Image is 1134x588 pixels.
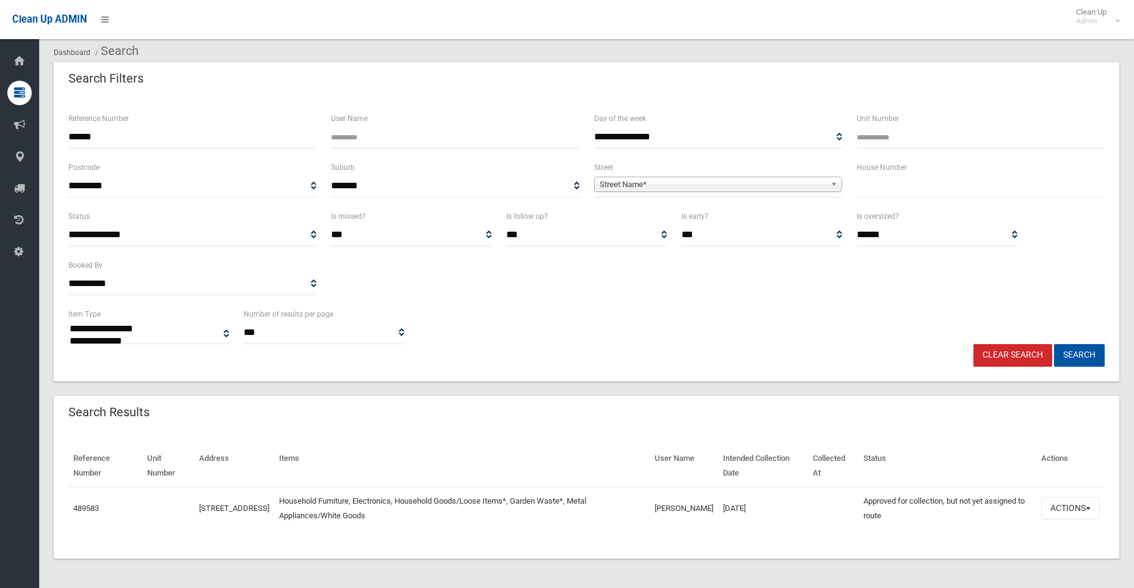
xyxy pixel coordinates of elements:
label: Booked By [68,259,103,272]
th: Status [859,445,1036,487]
th: Reference Number [68,445,142,487]
label: Suburb [331,161,355,174]
label: Item Type [68,307,101,321]
label: Is early? [681,210,708,223]
th: Actions [1036,445,1105,487]
th: Unit Number [142,445,195,487]
label: Number of results per page [244,307,333,321]
td: [DATE] [718,487,808,529]
label: Postcode [68,161,100,174]
label: Status [68,210,90,223]
button: Actions [1041,497,1100,520]
li: Search [92,40,139,62]
span: Clean Up ADMIN [12,13,87,25]
a: Dashboard [54,48,90,57]
a: [STREET_ADDRESS] [199,504,269,513]
label: Day of the week [594,112,646,125]
td: Approved for collection, but not yet assigned to route [859,487,1036,529]
button: Search [1054,344,1105,367]
label: Unit Number [857,112,899,125]
th: Items [274,445,650,487]
label: House Number [857,161,907,174]
header: Search Filters [54,67,158,90]
th: Address [194,445,274,487]
label: Street [594,161,613,174]
th: Intended Collection Date [718,445,808,487]
label: Is missed? [331,210,366,223]
td: Household Furniture, Electronics, Household Goods/Loose Items*, Garden Waste*, Metal Appliances/W... [274,487,650,529]
th: User Name [650,445,718,487]
a: Clear Search [973,344,1052,367]
a: 489583 [73,504,99,513]
td: [PERSON_NAME] [650,487,718,529]
label: Reference Number [68,112,129,125]
label: Is oversized? [857,210,899,223]
th: Collected At [808,445,859,487]
span: Clean Up [1070,7,1119,26]
header: Search Results [54,400,164,424]
span: Street Name* [600,177,826,192]
small: Admin [1076,17,1107,26]
label: Is follow up? [506,210,548,223]
label: User Name [331,112,368,125]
